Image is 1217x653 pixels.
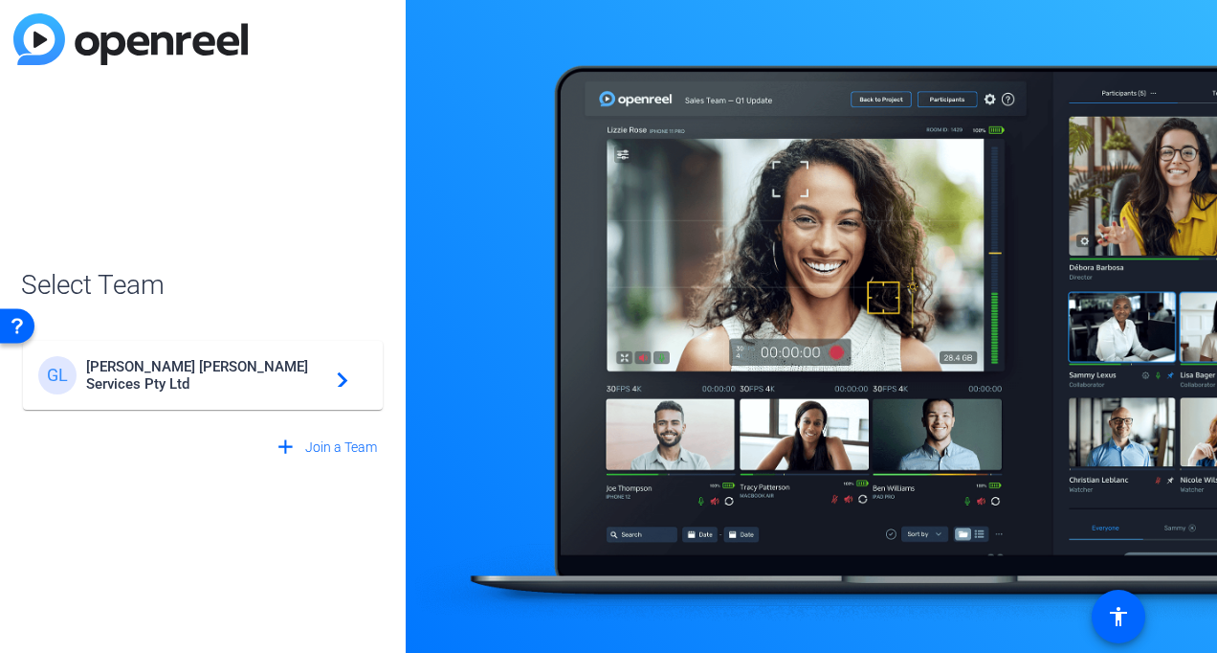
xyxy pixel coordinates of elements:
[21,265,385,305] span: Select Team
[305,438,377,458] span: Join a Team
[38,356,77,394] div: GL
[266,431,385,465] button: Join a Team
[13,13,248,65] img: blue-gradient.svg
[1107,605,1130,628] mat-icon: accessibility
[274,436,298,460] mat-icon: add
[86,358,325,393] span: [PERSON_NAME] [PERSON_NAME] Services Pty Ltd
[325,364,348,387] mat-icon: navigate_next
